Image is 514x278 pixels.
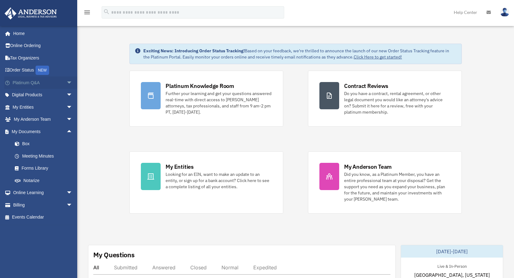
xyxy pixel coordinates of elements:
[253,264,277,271] div: Expedited
[4,125,82,138] a: My Documentsarrow_drop_up
[66,113,79,126] span: arrow_drop_down
[93,264,99,271] div: All
[4,76,82,89] a: Platinum Q&Aarrow_drop_down
[93,250,135,259] div: My Questions
[66,76,79,89] span: arrow_drop_down
[401,245,503,258] div: [DATE]-[DATE]
[9,174,82,187] a: Notarize
[166,82,234,90] div: Platinum Knowledge Room
[4,113,82,126] a: My Anderson Teamarrow_drop_down
[9,138,82,150] a: Box
[143,48,456,60] div: Based on your feedback, we're thrilled to announce the launch of our new Order Status Tracking fe...
[9,162,82,175] a: Forms Library
[308,71,462,127] a: Contract Reviews Do you have a contract, rental agreement, or other legal document you would like...
[4,199,82,211] a: Billingarrow_drop_down
[66,199,79,211] span: arrow_drop_down
[9,150,82,162] a: Meeting Minutes
[83,9,91,16] i: menu
[152,264,175,271] div: Answered
[166,90,272,115] div: Further your learning and get your questions answered real-time with direct access to [PERSON_NAM...
[190,264,207,271] div: Closed
[354,54,402,60] a: Click Here to get started!
[66,89,79,102] span: arrow_drop_down
[4,27,79,40] a: Home
[344,90,450,115] div: Do you have a contract, rental agreement, or other legal document you would like an attorney's ad...
[344,163,392,171] div: My Anderson Team
[308,151,462,214] a: My Anderson Team Did you know, as a Platinum Member, you have an entire professional team at your...
[4,211,82,224] a: Events Calendar
[114,264,137,271] div: Submitted
[4,40,82,52] a: Online Ordering
[166,163,193,171] div: My Entities
[221,264,238,271] div: Normal
[4,64,82,77] a: Order StatusNEW
[129,71,283,127] a: Platinum Knowledge Room Further your learning and get your questions answered real-time with dire...
[500,8,509,17] img: User Pic
[143,48,245,54] strong: Exciting News: Introducing Order Status Tracking!
[66,187,79,199] span: arrow_drop_down
[344,171,450,202] div: Did you know, as a Platinum Member, you have an entire professional team at your disposal? Get th...
[4,101,82,113] a: My Entitiesarrow_drop_down
[3,7,59,20] img: Anderson Advisors Platinum Portal
[4,52,82,64] a: Tax Organizers
[166,171,272,190] div: Looking for an EIN, want to make an update to an entity, or sign up for a bank account? Click her...
[4,187,82,199] a: Online Learningarrow_drop_down
[432,263,472,269] div: Live & In-Person
[103,8,110,15] i: search
[83,11,91,16] a: menu
[4,89,82,101] a: Digital Productsarrow_drop_down
[344,82,388,90] div: Contract Reviews
[129,151,283,214] a: My Entities Looking for an EIN, want to make an update to an entity, or sign up for a bank accoun...
[36,66,49,75] div: NEW
[66,125,79,138] span: arrow_drop_up
[66,101,79,114] span: arrow_drop_down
